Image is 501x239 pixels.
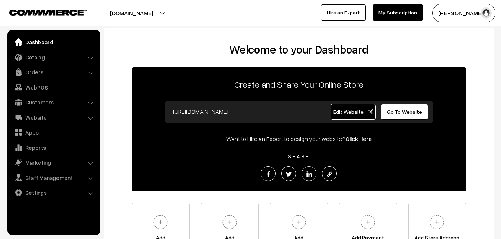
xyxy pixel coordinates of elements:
a: Edit Website [331,104,376,120]
img: user [481,7,492,19]
button: [DOMAIN_NAME] [84,4,179,22]
a: Catalog [9,51,98,64]
img: COMMMERCE [9,10,87,15]
a: Apps [9,126,98,139]
button: [PERSON_NAME] [432,4,495,22]
img: plus.svg [219,212,240,232]
a: COMMMERCE [9,7,74,16]
a: Go To Website [381,104,429,120]
a: Orders [9,65,98,79]
span: Go To Website [387,109,422,115]
a: Reports [9,141,98,154]
span: SHARE [284,153,313,159]
a: My Subscription [373,4,423,21]
img: plus.svg [150,212,171,232]
a: Hire an Expert [321,4,366,21]
h2: Welcome to your Dashboard [111,43,486,56]
img: plus.svg [289,212,309,232]
p: Create and Share Your Online Store [132,78,466,91]
img: plus.svg [427,212,447,232]
a: Click Here [345,135,372,142]
a: Customers [9,96,98,109]
a: Settings [9,186,98,199]
a: Website [9,111,98,124]
div: Want to Hire an Expert to design your website? [132,134,466,143]
img: plus.svg [358,212,378,232]
a: Staff Management [9,171,98,184]
span: Edit Website [333,109,373,115]
a: Marketing [9,156,98,169]
a: WebPOS [9,81,98,94]
a: Dashboard [9,35,98,49]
